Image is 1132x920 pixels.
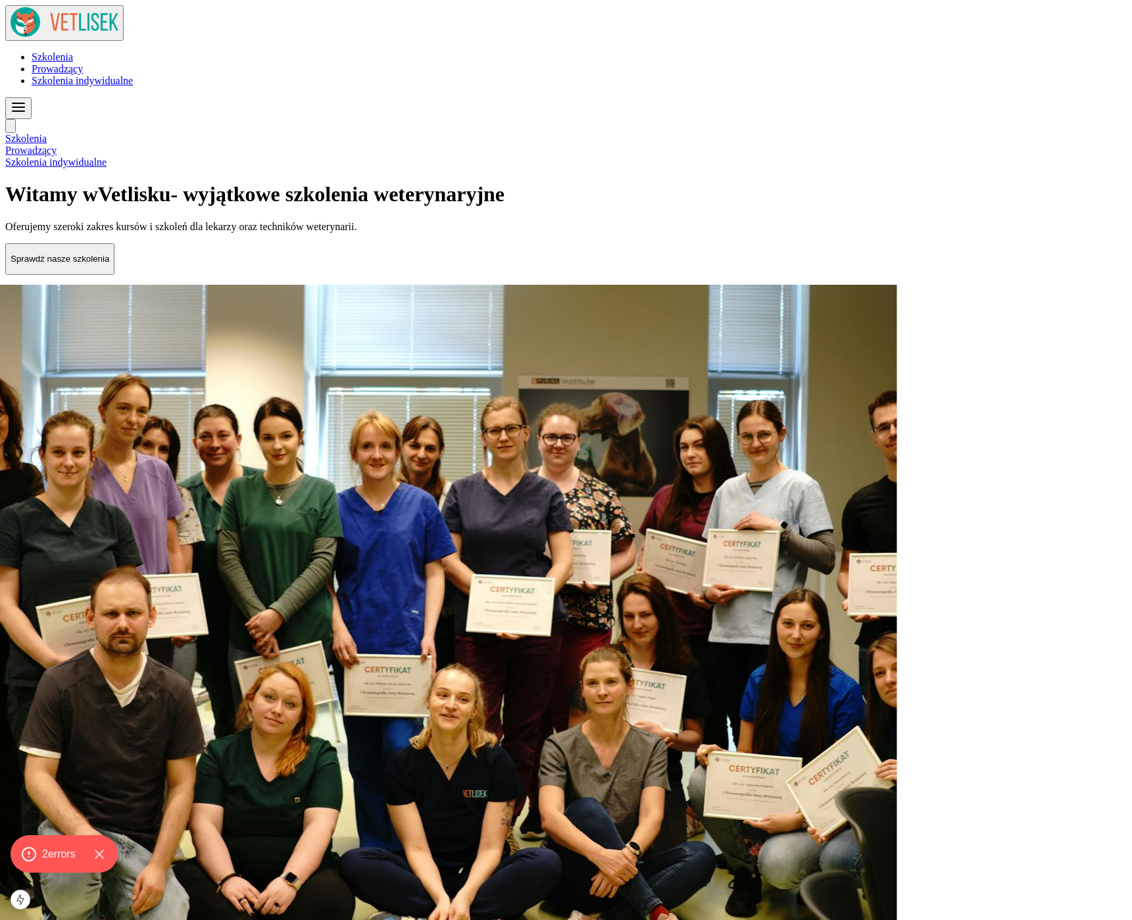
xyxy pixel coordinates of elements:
span: Vet [98,182,128,206]
a: Szkolenia indywidualne [5,157,107,168]
a: Szkolenia [5,133,47,144]
a: Szkolenia indywidualne [32,75,133,86]
a: Sprawdź nasze szkolenia [5,253,114,264]
a: Prowadzący [5,145,57,156]
span: lisku [128,182,171,206]
p: Oferujemy szeroki zakres kursów i szkoleń dla lekarzy oraz techników weterynarii. [5,221,1127,233]
h1: Witamy w - wyjątkowe szkolenia weterynaryjne [5,182,1127,206]
a: Prowadzący [32,63,83,74]
p: Sprawdź nasze szkolenia [11,254,109,264]
button: Toggle menu [5,97,32,119]
button: Close menu [5,119,16,133]
a: Szkolenia [32,51,73,62]
button: Sprawdź nasze szkolenia [5,243,114,275]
